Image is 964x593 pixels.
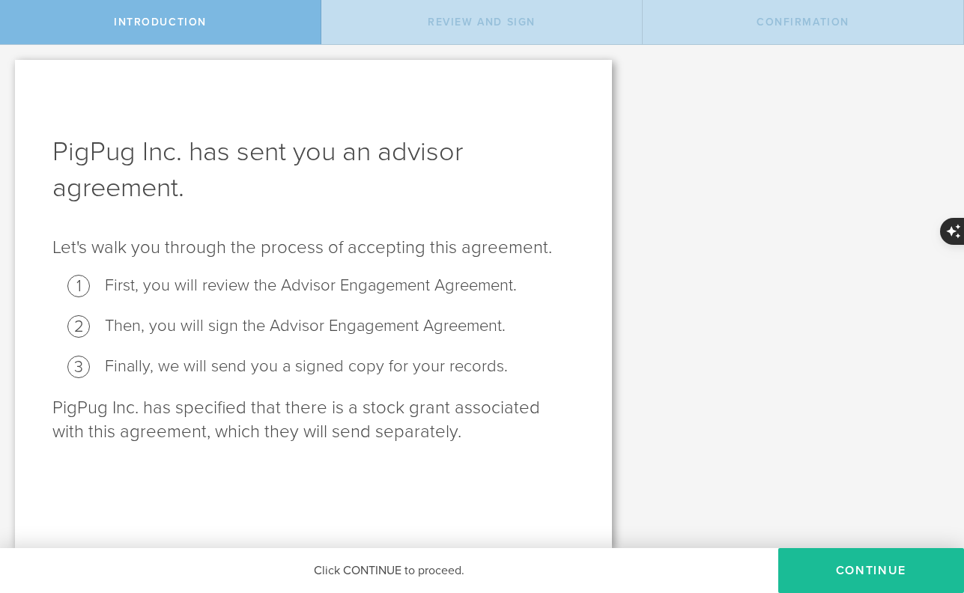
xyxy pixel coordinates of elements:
[105,275,575,296] li: First, you will review the Advisor Engagement Agreement.
[105,315,575,337] li: Then, you will sign the Advisor Engagement Agreement.
[757,16,849,28] span: Confirmation
[114,16,207,28] span: Introduction
[105,356,575,377] li: Finally, we will send you a signed copy for your records.
[428,16,536,28] span: Review and Sign
[52,134,575,206] h1: PigPug Inc. has sent you an advisor agreement.
[52,396,575,444] p: PigPug Inc. has specified that there is a stock grant associated with this agreement, which they ...
[778,548,964,593] button: Continue
[52,236,575,260] p: Let's walk you through the process of accepting this agreement.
